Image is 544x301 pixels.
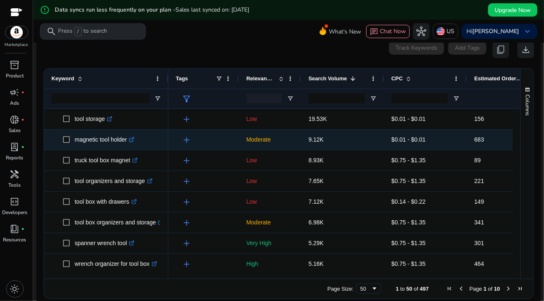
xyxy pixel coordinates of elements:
span: 10 [494,286,500,292]
span: 9.12K [308,136,324,143]
span: 464 [474,260,484,267]
span: 5.16K [308,260,324,267]
span: 1 [396,286,399,292]
span: fiber_manual_record [22,145,25,149]
h5: Data syncs run less frequently on your plan - [55,7,249,14]
p: High [246,255,294,272]
span: What's New [329,24,361,39]
span: 497 [420,286,429,292]
div: Previous Page [458,285,464,292]
span: $0.14 - $0.22 [391,198,426,205]
span: lab_profile [10,142,20,152]
p: truck tool box magnet [75,152,138,169]
span: CPC [391,75,403,82]
div: 50 [360,286,372,292]
p: tool organizers and storage [75,173,153,190]
span: fiber_manual_record [22,91,25,94]
span: 8.93K [308,157,324,164]
button: chatChat Now [366,25,410,38]
span: light_mode [10,284,20,294]
span: 19.53K [308,116,327,122]
p: spanner wrench tool [75,235,134,252]
span: $0.01 - $0.01 [391,116,426,122]
span: 683 [474,136,484,143]
p: Very High [246,235,294,252]
span: handyman [10,169,20,179]
span: 5.29K [308,240,324,246]
img: us.svg [437,27,445,36]
span: keyboard_arrow_down [522,26,532,36]
div: Page Size: [328,286,354,292]
p: Product [6,72,24,79]
span: Page [469,286,482,292]
button: Open Filter Menu [370,95,376,102]
div: First Page [446,285,453,292]
p: Resources [3,236,27,243]
span: Chat Now [380,27,406,35]
span: $0.75 - $1.35 [391,178,426,184]
span: donut_small [10,115,20,125]
span: 7.65K [308,178,324,184]
button: Open Filter Menu [154,95,161,102]
span: to [400,286,405,292]
span: add [182,238,192,248]
span: $0.75 - $1.35 [391,260,426,267]
span: Columns [524,94,531,116]
button: download [517,41,534,58]
span: 1 [483,286,486,292]
span: 221 [474,178,484,184]
span: 89 [474,157,481,164]
p: Sales [9,127,21,134]
p: tool box organizers and storage [75,214,163,231]
span: Upgrade Now [495,6,531,14]
span: filter_alt [182,94,192,104]
p: wrench organizer for tool box [75,255,157,272]
p: magnetic tool holder [75,131,134,148]
span: add [182,176,192,186]
p: US [447,24,454,39]
span: $0.75 - $1.35 [391,240,426,246]
button: Open Filter Menu [287,95,294,102]
input: Search Volume Filter Input [308,94,365,104]
p: Hi [466,29,519,34]
span: Search Volume [308,75,347,82]
span: download [521,45,531,55]
p: Moderate [246,131,294,148]
span: $0.75 - $1.35 [391,157,426,164]
p: Developers [2,209,27,216]
span: fiber_manual_record [22,118,25,121]
span: code_blocks [10,197,20,207]
span: search [46,26,56,36]
span: campaign [10,87,20,97]
p: Marketplace [5,42,28,48]
input: CPC Filter Input [391,94,448,104]
span: add [182,218,192,228]
span: 301 [474,240,484,246]
p: Reports [6,154,24,161]
p: Press to search [58,27,107,36]
span: 156 [474,116,484,122]
span: Sales last synced on: [DATE] [175,6,249,14]
span: chat [370,28,378,36]
p: tool box with drawers [75,193,137,210]
span: add [182,259,192,269]
span: of [414,286,418,292]
img: amazon.svg [5,26,28,39]
span: fiber_manual_record [22,227,25,231]
p: Ads [10,99,19,107]
span: add [182,197,192,207]
span: Tags [176,75,188,82]
span: 6.98K [308,219,324,226]
mat-icon: error_outline [40,5,50,15]
p: Low [246,111,294,128]
p: Low [246,152,294,169]
span: Keyword [51,75,74,82]
span: Relevance Score [246,75,275,82]
span: / [74,27,82,36]
div: Last Page [517,285,523,292]
span: $0.01 - $0.01 [391,136,426,143]
button: Upgrade Now [488,3,537,17]
p: Tools [9,181,21,189]
div: Next Page [505,285,512,292]
span: add [182,135,192,145]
